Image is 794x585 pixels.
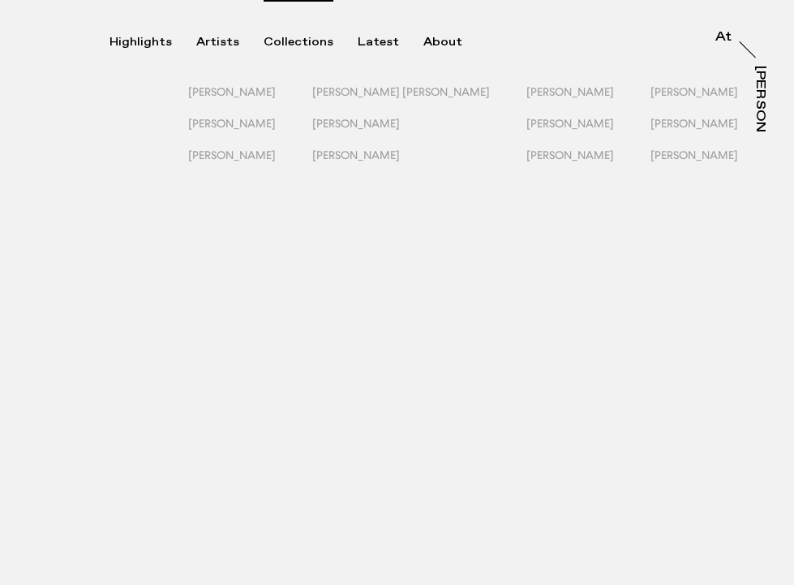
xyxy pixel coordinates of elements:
button: [PERSON_NAME] [526,85,650,117]
button: Artists [196,35,264,49]
div: Latest [358,35,399,49]
button: [PERSON_NAME] [526,117,650,148]
button: [PERSON_NAME] [312,117,526,148]
button: [PERSON_NAME] [650,117,775,148]
button: [PERSON_NAME] [188,117,312,148]
span: [PERSON_NAME] [188,85,276,98]
button: [PERSON_NAME] [526,148,650,180]
button: [PERSON_NAME] [650,85,775,117]
span: [PERSON_NAME] [526,148,614,161]
div: About [423,35,462,49]
span: [PERSON_NAME] [188,148,276,161]
span: [PERSON_NAME] [312,148,400,161]
span: [PERSON_NAME] [650,85,738,98]
a: [PERSON_NAME] [750,66,766,132]
button: Collections [264,35,358,49]
button: [PERSON_NAME] [PERSON_NAME] [312,85,526,117]
span: [PERSON_NAME] [188,117,276,130]
span: [PERSON_NAME] [650,148,738,161]
button: Highlights [109,35,196,49]
button: About [423,35,487,49]
button: Latest [358,35,423,49]
div: Collections [264,35,333,49]
span: [PERSON_NAME] [312,117,400,130]
span: [PERSON_NAME] [526,85,614,98]
button: [PERSON_NAME] [650,148,775,180]
button: [PERSON_NAME] [188,148,312,180]
button: [PERSON_NAME] [312,148,526,180]
span: [PERSON_NAME] [PERSON_NAME] [312,85,490,98]
div: [PERSON_NAME] [753,66,766,191]
span: [PERSON_NAME] [526,117,614,130]
button: [PERSON_NAME] [188,85,312,117]
div: Artists [196,35,239,49]
div: Highlights [109,35,172,49]
a: At [715,31,732,47]
span: [PERSON_NAME] [650,117,738,130]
